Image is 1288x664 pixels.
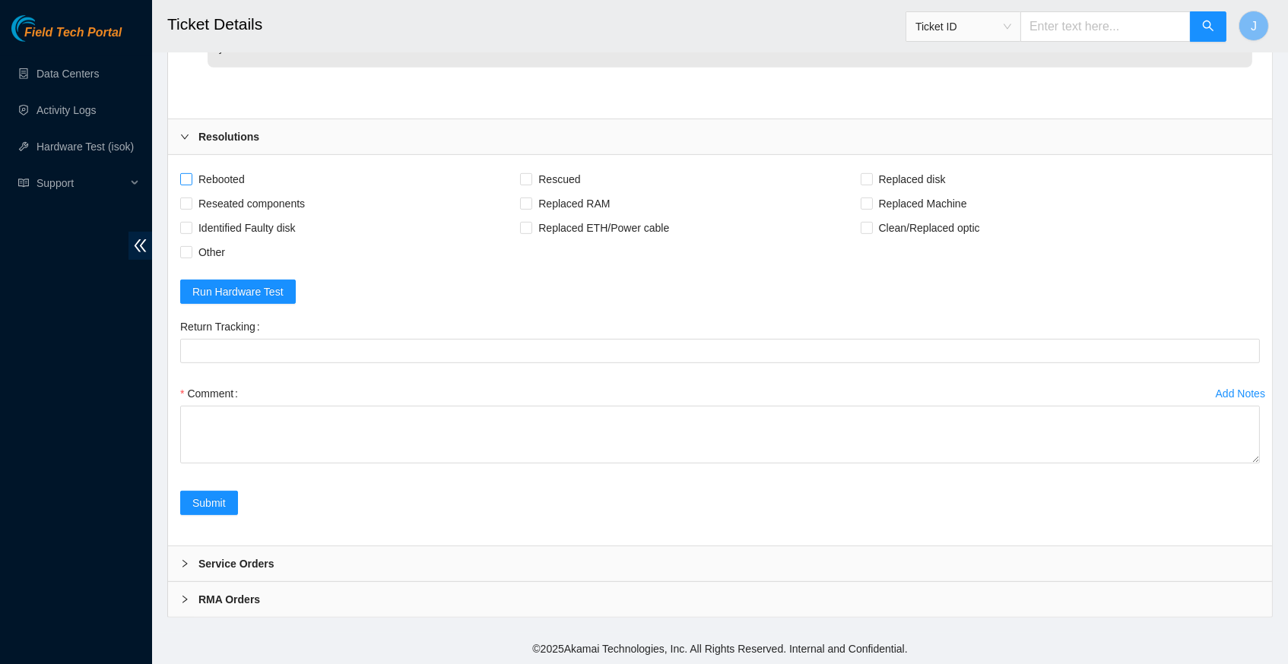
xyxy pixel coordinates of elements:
[192,216,302,240] span: Identified Faulty disk
[168,546,1272,581] div: Service Orders
[873,191,973,216] span: Replaced Machine
[192,191,311,216] span: Reseated components
[192,240,231,264] span: Other
[532,216,675,240] span: Replaced ETH/Power cable
[180,381,244,406] label: Comment
[180,339,1260,363] input: Return Tracking
[180,315,266,339] label: Return Tracking
[180,595,189,604] span: right
[36,168,126,198] span: Support
[1239,11,1269,41] button: J
[1215,381,1266,406] button: Add Notes
[180,559,189,568] span: right
[915,15,1011,38] span: Ticket ID
[1202,20,1214,34] span: search
[873,216,986,240] span: Clean/Replaced optic
[36,141,134,153] a: Hardware Test (isok)
[873,167,952,191] span: Replaced disk
[168,582,1272,617] div: RMA Orders
[180,132,189,141] span: right
[11,27,122,47] a: Akamai TechnologiesField Tech Portal
[198,591,260,608] b: RMA Orders
[24,26,122,40] span: Field Tech Portal
[36,104,97,116] a: Activity Logs
[1251,17,1257,36] span: J
[11,15,77,42] img: Akamai Technologies
[128,232,152,260] span: double-left
[192,495,226,511] span: Submit
[198,128,259,145] b: Resolutions
[180,406,1260,463] textarea: Comment
[180,280,296,304] button: Run Hardware Test
[1190,11,1226,42] button: search
[532,167,586,191] span: Rescued
[192,283,284,300] span: Run Hardware Test
[180,491,238,515] button: Submit
[192,167,251,191] span: Rebooted
[36,68,99,80] a: Data Centers
[18,178,29,188] span: read
[532,191,616,216] span: Replaced RAM
[1216,388,1265,399] div: Add Notes
[168,119,1272,154] div: Resolutions
[198,555,274,572] b: Service Orders
[1020,11,1191,42] input: Enter text here...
